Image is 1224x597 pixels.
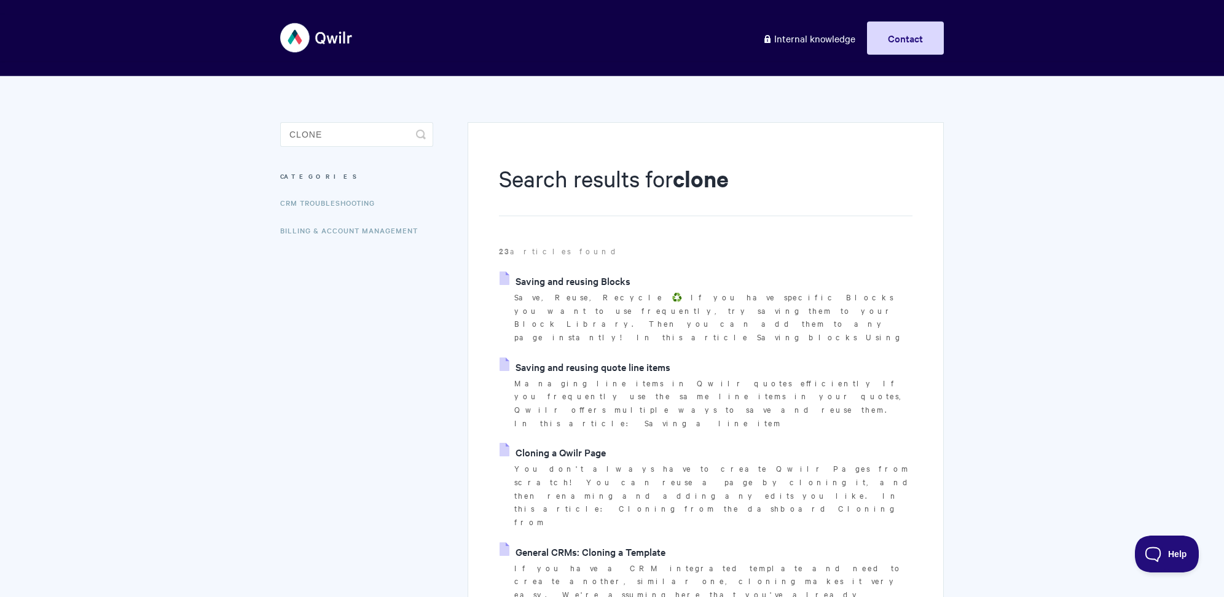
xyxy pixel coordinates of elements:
[500,443,606,461] a: Cloning a Qwilr Page
[500,271,630,290] a: Saving and reusing Blocks
[499,244,912,258] p: articles found
[1135,536,1199,572] iframe: Toggle Customer Support
[514,462,912,529] p: You don't always have to create Qwilr Pages from scratch! You can reuse a page by cloning it, and...
[280,190,384,215] a: CRM Troubleshooting
[514,377,912,430] p: Managing line items in Qwilr quotes efficiently If you frequently use the same line items in your...
[280,218,427,243] a: Billing & Account Management
[280,122,433,147] input: Search
[499,245,510,257] strong: 23
[500,542,665,561] a: General CRMs: Cloning a Template
[500,357,670,376] a: Saving and reusing quote line items
[280,165,433,187] h3: Categories
[673,163,729,193] strong: clone
[753,21,865,55] a: Internal knowledge
[280,15,353,61] img: Qwilr Help Center
[867,21,944,55] a: Contact
[499,163,912,216] h1: Search results for
[514,291,912,344] p: Save, Reuse, Recycle ♻️ If you have specific Blocks you want to use frequently, try saving them t...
